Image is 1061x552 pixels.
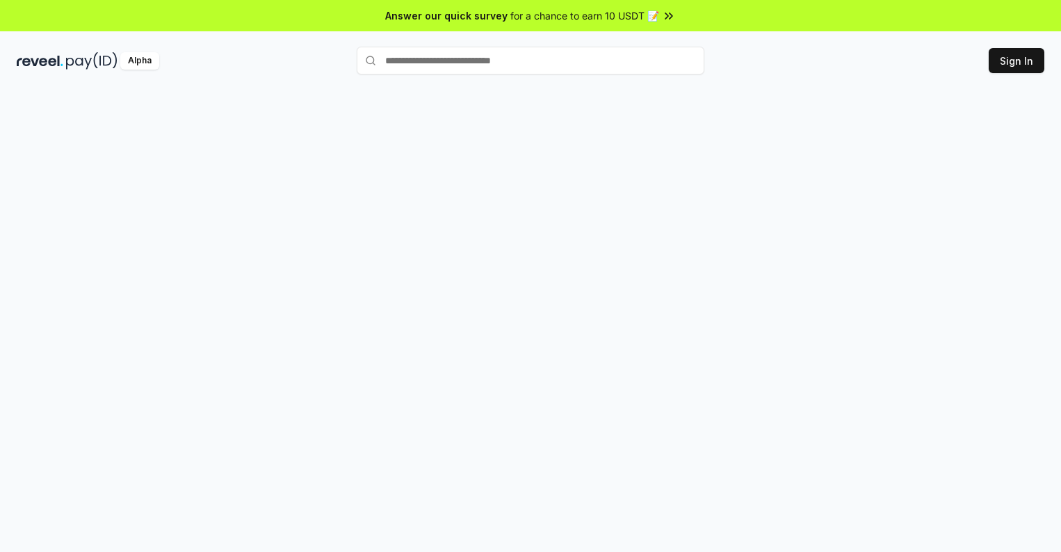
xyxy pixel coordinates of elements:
[17,52,63,70] img: reveel_dark
[66,52,118,70] img: pay_id
[120,52,159,70] div: Alpha
[385,8,508,23] span: Answer our quick survey
[989,48,1044,73] button: Sign In
[510,8,659,23] span: for a chance to earn 10 USDT 📝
